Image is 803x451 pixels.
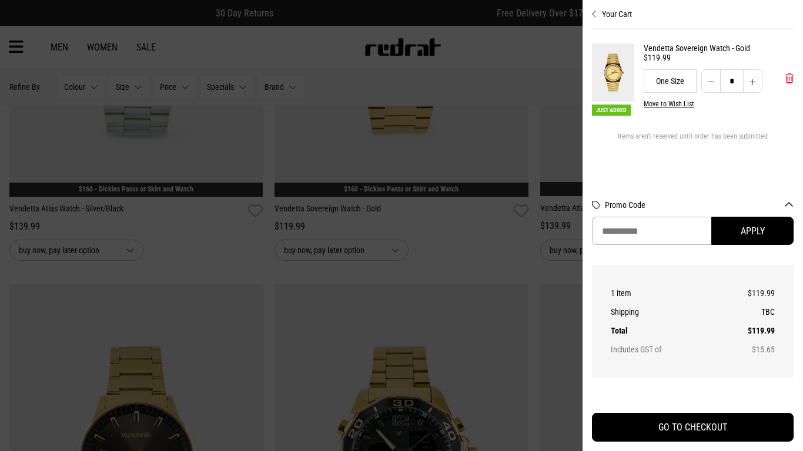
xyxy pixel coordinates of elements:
td: TBC [718,302,775,321]
td: $119.99 [718,321,775,340]
th: Includes GST of [611,340,718,359]
td: $119.99 [718,284,775,302]
button: Move to Wish List [644,100,694,108]
td: $15.65 [718,340,775,359]
button: GO TO CHECKOUT [592,413,794,442]
iframe: Customer reviews powered by Trustpilot [592,392,794,403]
th: Shipping [611,302,718,321]
img: Vendetta Sovereign Watch - Gold [592,43,634,102]
input: Quantity [720,69,744,93]
button: Open LiveChat chat widget [9,5,45,40]
div: $119.99 [644,53,794,62]
div: One Size [644,69,697,93]
button: Apply [711,217,794,245]
th: Total [611,321,718,340]
button: Promo Code [605,200,794,210]
div: Items aren't reserved until order has been submitted [592,132,794,150]
button: Decrease quantity [701,69,721,93]
a: Vendetta Sovereign Watch - Gold [644,43,794,53]
input: Promo Code [592,217,711,245]
span: Just Added [592,105,631,116]
button: 'Remove from cart [776,63,803,93]
button: Increase quantity [743,69,762,93]
th: 1 item [611,284,718,302]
